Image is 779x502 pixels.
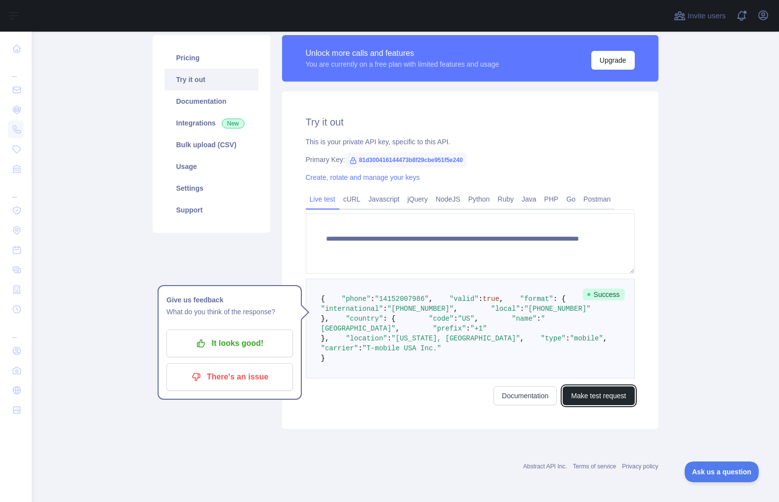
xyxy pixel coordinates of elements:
[479,295,483,303] span: :
[520,295,553,303] span: "format"
[391,335,520,342] span: "[US_STATE], [GEOGRAPHIC_DATA]"
[450,295,479,303] span: "valid"
[321,335,329,342] span: },
[404,191,432,207] a: jQuery
[164,199,258,221] a: Support
[603,335,607,342] span: ,
[321,315,329,323] span: },
[563,386,634,405] button: Make test request
[387,335,391,342] span: :
[164,90,258,112] a: Documentation
[306,137,635,147] div: This is your private API key, specific to this API.
[499,295,503,303] span: ,
[512,315,536,323] span: "name"
[429,315,453,323] span: "code"
[166,330,293,357] button: It looks good!
[466,325,470,333] span: :
[306,155,635,165] div: Primary Key:
[342,295,371,303] span: "phone"
[8,320,24,340] div: ...
[493,386,557,405] a: Documentation
[346,315,383,323] span: "country"
[453,305,457,313] span: ,
[470,325,487,333] span: "+1"
[321,295,325,303] span: {
[518,191,540,207] a: Java
[365,191,404,207] a: Javascript
[688,10,726,22] span: Invite users
[474,315,478,323] span: ,
[166,294,293,306] h1: Give us feedback
[566,335,570,342] span: :
[570,335,603,342] span: "mobile"
[493,191,518,207] a: Ruby
[622,463,658,470] a: Privacy policy
[166,363,293,391] button: There's an issue
[591,51,635,70] button: Upgrade
[491,305,520,313] span: "local"
[583,289,625,300] span: Success
[222,119,245,128] span: New
[306,191,339,207] a: Live test
[387,305,453,313] span: "[PHONE_NUMBER]"
[321,305,383,313] span: "international"
[433,325,466,333] span: "prefix"
[541,335,566,342] span: "type"
[358,344,362,352] span: :
[429,295,433,303] span: ,
[166,306,293,318] p: What do you think of the response?
[306,59,499,69] div: You are currently on a free plan with limited features and usage
[579,191,615,207] a: Postman
[164,156,258,177] a: Usage
[562,191,579,207] a: Go
[346,335,387,342] span: "location"
[520,305,524,313] span: :
[306,115,635,129] h2: Try it out
[164,177,258,199] a: Settings
[540,191,563,207] a: PHP
[8,59,24,79] div: ...
[164,134,258,156] a: Bulk upload (CSV)
[524,305,590,313] span: "[PHONE_NUMBER]"
[685,461,759,482] iframe: Toggle Customer Support
[553,295,566,303] span: : {
[164,47,258,69] a: Pricing
[164,112,258,134] a: Integrations New
[321,354,325,362] span: }
[672,8,728,24] button: Invite users
[174,369,286,385] p: There's an issue
[523,463,567,470] a: Abstract API Inc.
[464,191,494,207] a: Python
[458,315,475,323] span: "US"
[363,344,442,352] span: "T-mobile USA Inc."
[339,191,365,207] a: cURL
[483,295,499,303] span: true
[345,153,467,167] span: 81d300416144473b8f29cbe951f5e240
[8,180,24,200] div: ...
[396,325,400,333] span: ,
[432,191,464,207] a: NodeJS
[520,335,524,342] span: ,
[375,295,429,303] span: "14152007986"
[370,295,374,303] span: :
[383,315,396,323] span: : {
[536,315,540,323] span: :
[573,463,616,470] a: Terms of service
[164,69,258,90] a: Try it out
[306,173,420,181] a: Create, rotate and manage your keys
[321,344,359,352] span: "carrier"
[306,47,499,59] div: Unlock more calls and features
[383,305,387,313] span: :
[174,335,286,352] p: It looks good!
[453,315,457,323] span: :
